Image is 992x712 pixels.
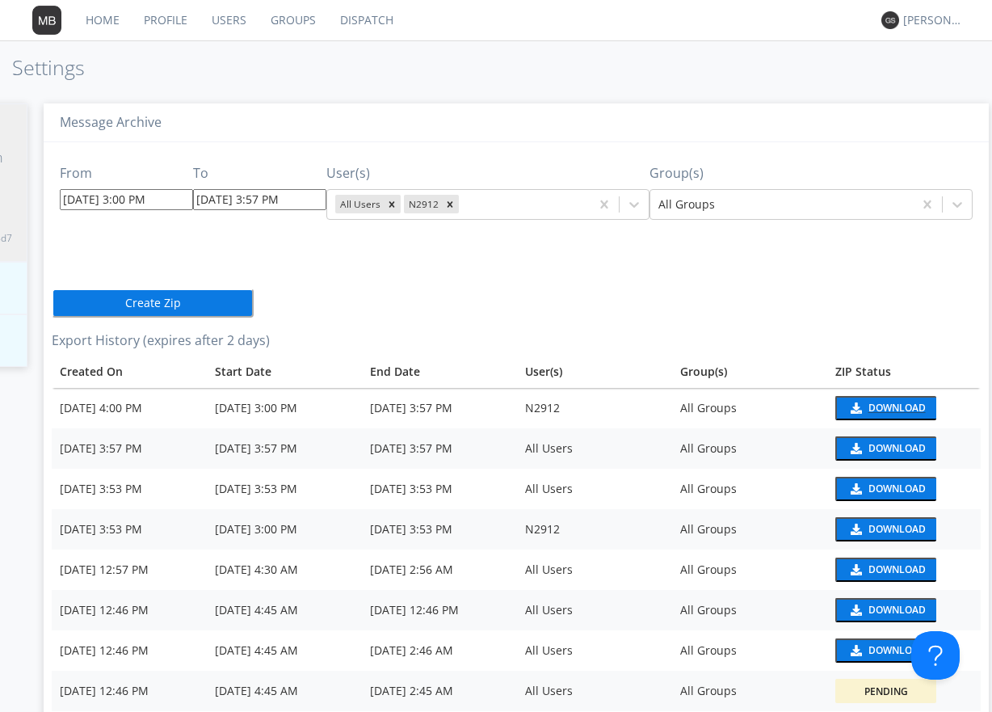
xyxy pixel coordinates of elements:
[911,631,960,680] iframe: Toggle Customer Support
[680,683,819,699] div: All Groups
[848,605,862,616] img: download media button
[835,517,936,541] button: Download
[835,477,973,501] a: download media buttonDownload
[370,562,509,578] div: [DATE] 2:56 AM
[215,602,354,618] div: [DATE] 4:45 AM
[680,481,819,497] div: All Groups
[215,481,354,497] div: [DATE] 3:53 PM
[868,403,926,413] div: Download
[404,195,441,213] div: N2912
[868,646,926,655] div: Download
[215,562,354,578] div: [DATE] 4:30 AM
[207,356,362,388] th: Toggle SortBy
[848,483,862,495] img: download media button
[60,400,199,416] div: [DATE] 4:00 PM
[680,562,819,578] div: All Groups
[848,524,862,535] img: download media button
[525,683,664,699] div: All Users
[649,166,973,181] h3: Group(s)
[60,166,193,181] h3: From
[525,521,664,537] div: N2912
[881,11,899,29] img: 373638.png
[60,521,199,537] div: [DATE] 3:53 PM
[383,195,401,213] div: Remove All Users
[326,166,649,181] h3: User(s)
[362,356,517,388] th: Toggle SortBy
[835,598,936,622] button: Download
[370,440,509,457] div: [DATE] 3:57 PM
[835,558,936,582] button: Download
[52,356,207,388] th: Toggle SortBy
[215,440,354,457] div: [DATE] 3:57 PM
[680,400,819,416] div: All Groups
[215,521,354,537] div: [DATE] 3:00 PM
[848,645,862,656] img: download media button
[525,400,664,416] div: N2912
[864,685,908,698] div: Pending
[680,642,819,659] div: All Groups
[868,525,926,534] div: Download
[215,400,354,416] div: [DATE] 3:00 PM
[370,400,509,416] div: [DATE] 3:57 PM
[868,444,926,453] div: Download
[193,166,326,181] h3: To
[335,195,383,213] div: All Users
[60,481,199,497] div: [DATE] 3:53 PM
[60,602,199,618] div: [DATE] 12:46 PM
[370,521,509,537] div: [DATE] 3:53 PM
[441,195,459,213] div: Remove N2912
[835,638,973,663] a: download media buttonDownload
[60,562,199,578] div: [DATE] 12:57 PM
[525,562,664,578] div: All Users
[525,481,664,497] div: All Users
[60,642,199,659] div: [DATE] 12:46 PM
[835,598,973,622] a: download media buttonDownload
[680,602,819,618] div: All Groups
[525,440,664,457] div: All Users
[848,402,862,414] img: download media button
[215,683,354,699] div: [DATE] 4:45 AM
[32,6,61,35] img: 373638.png
[60,683,199,699] div: [DATE] 12:46 PM
[835,638,936,663] button: Download
[60,440,199,457] div: [DATE] 3:57 PM
[680,440,819,457] div: All Groups
[370,642,509,659] div: [DATE] 2:46 AM
[370,481,509,497] div: [DATE] 3:53 PM
[848,443,862,454] img: download media button
[868,605,926,615] div: Download
[52,289,254,318] button: Create Zip
[370,602,509,618] div: [DATE] 12:46 PM
[835,396,973,420] a: download media buttonDownload
[370,683,509,699] div: [DATE] 2:45 AM
[672,356,827,388] th: Group(s)
[835,436,973,461] a: download media buttonDownload
[60,116,973,130] h3: Message Archive
[680,521,819,537] div: All Groups
[827,356,981,388] th: Toggle SortBy
[517,356,672,388] th: User(s)
[848,564,862,575] img: download media button
[525,642,664,659] div: All Users
[525,602,664,618] div: All Users
[835,477,936,501] button: Download
[835,396,936,420] button: Download
[52,334,981,348] h3: Export History (expires after 2 days)
[215,642,354,659] div: [DATE] 4:45 AM
[835,436,936,461] button: Download
[835,517,973,541] a: download media buttonDownload
[868,565,926,575] div: Download
[903,12,964,28] div: [PERSON_NAME]
[868,484,926,494] div: Download
[835,558,973,582] a: download media buttonDownload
